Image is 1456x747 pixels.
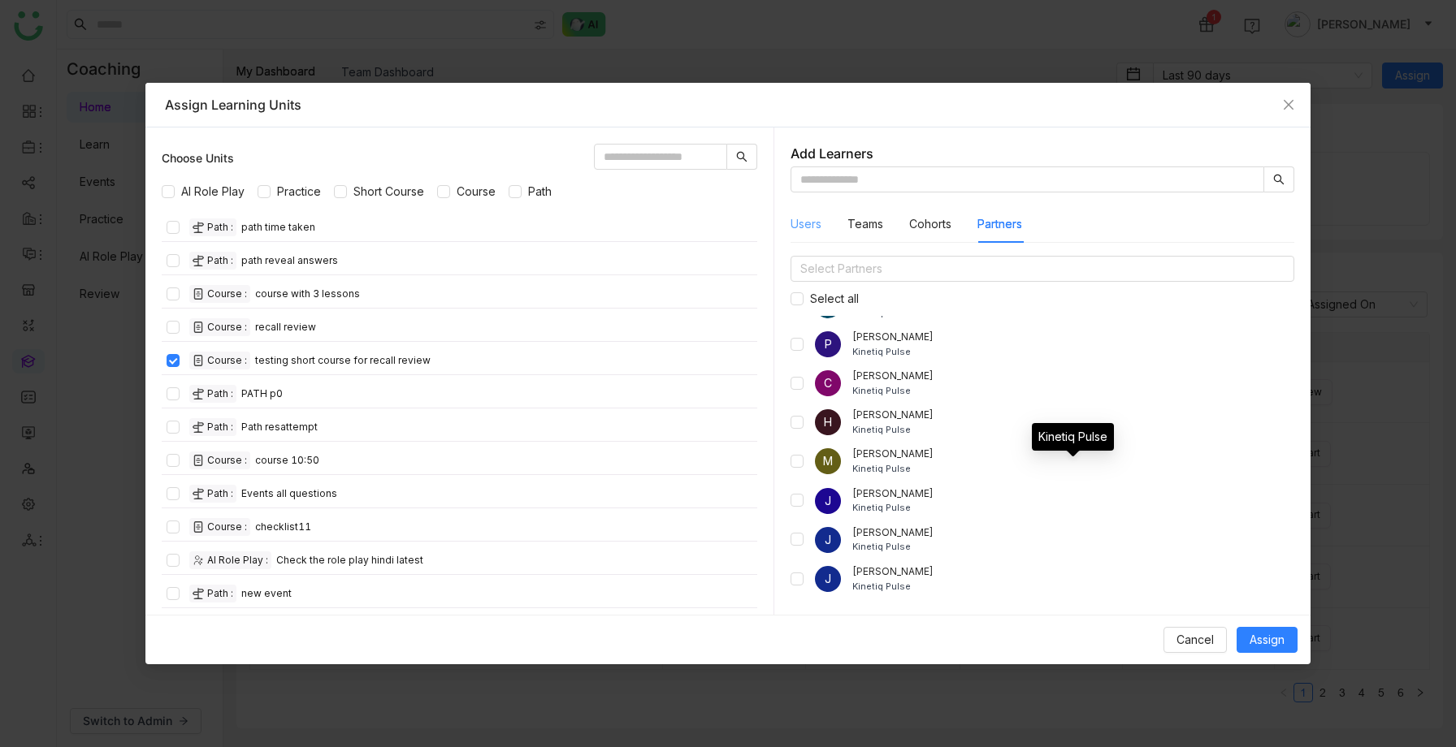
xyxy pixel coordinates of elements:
img: create-new-course.svg [193,455,204,466]
div: Choose Units [162,149,234,167]
img: create-new-path.svg [193,388,204,399]
span: [PERSON_NAME] [852,369,934,384]
div: Kinetiq Pulse [852,423,1293,437]
div: Path resattempt [189,418,318,436]
img: create-new-path.svg [193,488,204,499]
div: AI Role Play : [189,551,271,569]
div: Path : [189,418,236,436]
span: Path [522,183,558,201]
img: create-new-course.svg [193,521,204,533]
div: Events all questions [189,485,337,503]
div: checklist11 [189,518,311,536]
span: Cancel [1176,631,1214,649]
button: Teams [847,215,883,233]
div: testing short course for recall review [189,352,431,369]
div: path time taken [189,218,315,236]
div: Check the role play hindi latest [189,551,423,569]
div: course with 3 lessons [189,285,360,303]
div: Kinetiq Pulse [852,462,1293,476]
div: Course : [189,318,250,336]
span: Practice [271,183,327,201]
span: C [824,370,832,396]
img: create-new-path.svg [193,255,204,266]
button: Close [1267,83,1311,127]
button: Cancel [1163,627,1227,653]
button: Cohorts [909,215,951,233]
span: [PERSON_NAME] [852,564,934,580]
button: Assign [1237,627,1298,653]
div: Course : [189,285,250,303]
span: Assign [1250,631,1285,649]
div: Path : [189,585,236,602]
img: create-new-course.svg [193,355,204,366]
div: Kinetiq Pulse [852,501,1293,515]
div: new event [189,585,292,602]
span: J [825,527,831,553]
button: Partners [977,215,1022,233]
span: AI Role Play [175,183,251,201]
span: [PERSON_NAME] [852,408,934,423]
div: Kinetiq Pulse [852,580,1293,594]
div: Kinetiq Pulse [852,384,1293,398]
div: path reveal answers [189,252,338,270]
div: course 10:50 [189,451,319,469]
div: Kinetiq Pulse [852,345,1293,359]
span: [PERSON_NAME] [852,525,934,541]
span: Select all [804,290,865,308]
img: role-play.svg [193,555,204,566]
div: Path : [189,218,236,236]
span: J [825,566,831,592]
img: create-new-course.svg [193,288,204,300]
div: Path : [189,385,236,403]
div: Course : [189,352,250,369]
span: [PERSON_NAME] [852,330,934,345]
button: Users [791,215,821,233]
img: create-new-path.svg [193,588,204,599]
div: PATH p0 [189,385,283,403]
div: recall review [189,318,316,336]
span: Course [450,183,502,201]
div: Course : [189,451,250,469]
span: M [823,448,833,474]
span: H [824,409,832,435]
span: J [825,488,831,514]
img: create-new-course.svg [193,322,204,333]
div: Add Learners [791,144,1293,163]
img: create-new-path.svg [193,421,204,433]
div: Path : [189,485,236,503]
span: Short Course [347,183,431,201]
span: P [825,331,832,357]
div: Course : [189,518,250,536]
img: create-new-path.svg [193,222,204,233]
div: Assign Learning Units [165,96,1291,114]
span: [PERSON_NAME] [852,486,934,502]
div: Path : [189,252,236,270]
div: Kinetiq Pulse [852,540,1293,554]
span: [PERSON_NAME] [852,447,934,462]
